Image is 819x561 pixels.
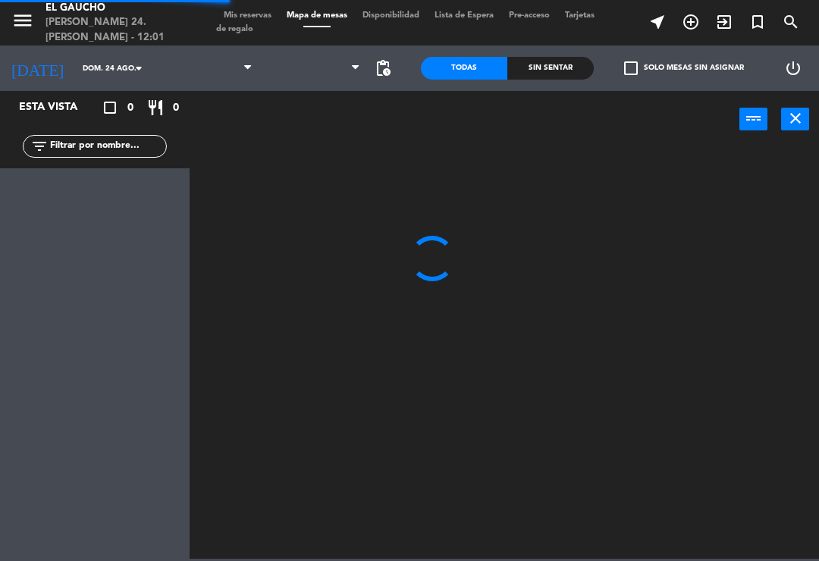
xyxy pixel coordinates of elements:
i: menu [11,9,34,32]
i: power_input [745,109,763,127]
span: check_box_outline_blank [624,61,638,75]
span: 0 [173,99,179,117]
i: exit_to_app [715,13,733,31]
input: Filtrar por nombre... [49,138,166,155]
span: RESERVAR MESA [674,9,708,35]
i: near_me [648,13,667,31]
i: crop_square [101,99,119,117]
i: filter_list [30,137,49,155]
span: WALK IN [708,9,741,35]
div: Esta vista [8,99,109,117]
span: Mapa de mesas [279,11,355,20]
button: close [781,108,809,130]
i: close [786,109,805,127]
div: Sin sentar [507,57,594,80]
span: Pre-acceso [501,11,557,20]
span: pending_actions [374,59,392,77]
div: El Gaucho [45,1,193,16]
i: power_settings_new [784,59,802,77]
span: 0 [127,99,133,117]
button: power_input [739,108,767,130]
div: Todas [421,57,507,80]
i: add_circle_outline [682,13,700,31]
span: Disponibilidad [355,11,427,20]
i: restaurant [146,99,165,117]
i: search [782,13,800,31]
span: Lista de Espera [427,11,501,20]
span: Mis reservas [216,11,279,20]
div: [PERSON_NAME] 24. [PERSON_NAME] - 12:01 [45,15,193,45]
label: Solo mesas sin asignar [624,61,744,75]
button: menu [11,9,34,37]
span: BUSCAR [774,9,808,35]
i: arrow_drop_down [130,59,148,77]
span: Reserva especial [741,9,774,35]
i: turned_in_not [748,13,767,31]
